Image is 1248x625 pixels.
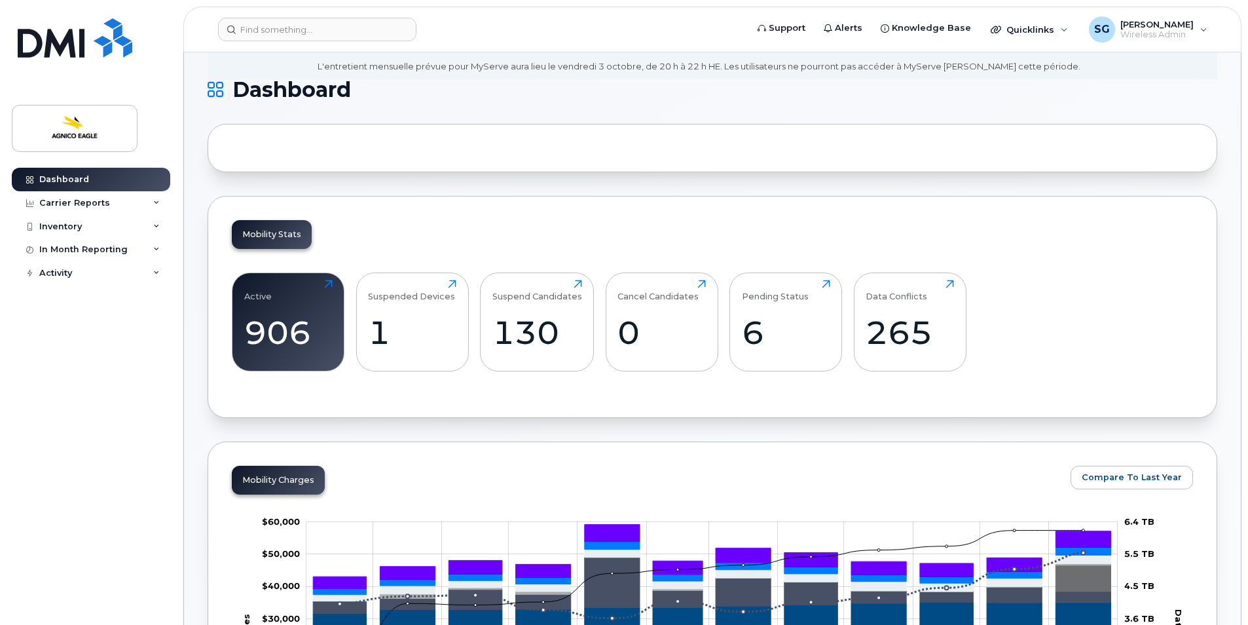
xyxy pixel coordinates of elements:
[262,613,300,624] g: $0
[1080,16,1217,43] div: Sandy Gillis
[1124,516,1154,527] tspan: 6.4 TB
[866,313,954,352] div: 265
[748,15,815,41] a: Support
[368,280,456,364] a: Suspended Devices1
[313,525,1110,589] g: QST
[262,548,300,559] tspan: $50,000
[1124,548,1154,559] tspan: 5.5 TB
[313,558,1110,614] g: Roaming
[313,558,1110,601] g: Data
[1124,581,1154,592] tspan: 4.5 TB
[872,15,980,41] a: Knowledge Base
[218,18,416,41] input: Find something...
[313,550,1110,601] g: Features
[262,516,300,527] tspan: $60,000
[492,280,582,364] a: Suspend Candidates130
[244,313,333,352] div: 906
[617,280,706,364] a: Cancel Candidates0
[1006,24,1054,35] span: Quicklinks
[232,80,351,100] span: Dashboard
[244,280,333,364] a: Active906
[866,280,927,301] div: Data Conflicts
[244,280,272,301] div: Active
[742,313,830,352] div: 6
[892,22,971,35] span: Knowledge Base
[742,280,830,364] a: Pending Status6
[815,15,872,41] a: Alerts
[617,313,706,352] div: 0
[492,313,582,352] div: 130
[835,22,862,35] span: Alerts
[742,280,809,301] div: Pending Status
[368,280,455,301] div: Suspended Devices
[262,516,300,527] g: $0
[262,581,300,592] g: $0
[1120,29,1194,40] span: Wireless Admin
[318,36,1080,73] div: MyServe scheduled maintenance will occur [DATE][DATE] 8:00 PM - 10:00 PM Eastern. Users will be u...
[262,613,300,624] tspan: $30,000
[368,313,456,352] div: 1
[1082,471,1182,483] span: Compare To Last Year
[492,280,582,301] div: Suspend Candidates
[982,16,1077,43] div: Quicklinks
[769,22,805,35] span: Support
[1120,19,1194,29] span: [PERSON_NAME]
[313,541,1110,595] g: GST
[262,548,300,559] g: $0
[866,280,954,364] a: Data Conflicts265
[1071,466,1193,489] button: Compare To Last Year
[1094,22,1110,37] span: SG
[262,581,300,592] tspan: $40,000
[617,280,699,301] div: Cancel Candidates
[1124,613,1154,624] tspan: 3.6 TB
